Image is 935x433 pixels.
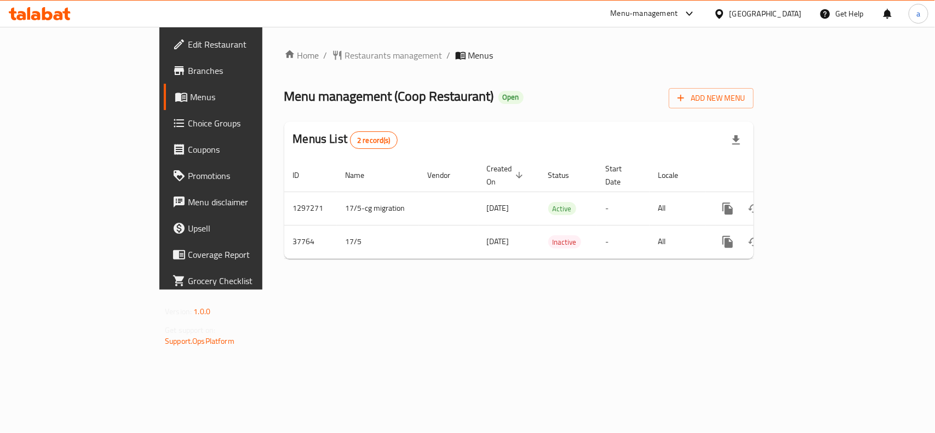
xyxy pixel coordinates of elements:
[658,169,693,182] span: Locale
[447,49,451,62] li: /
[350,131,398,149] div: Total records count
[715,195,741,222] button: more
[548,202,576,215] div: Active
[188,248,307,261] span: Coverage Report
[164,31,316,57] a: Edit Restaurant
[650,192,706,225] td: All
[428,169,465,182] span: Vendor
[548,203,576,215] span: Active
[548,236,581,249] span: Inactive
[188,64,307,77] span: Branches
[193,304,210,319] span: 1.0.0
[164,84,316,110] a: Menus
[678,91,745,105] span: Add New Menu
[164,57,316,84] a: Branches
[597,225,650,258] td: -
[164,215,316,241] a: Upsell
[351,135,397,146] span: 2 record(s)
[741,229,767,255] button: Change Status
[498,91,524,104] div: Open
[650,225,706,258] td: All
[346,169,379,182] span: Name
[706,159,829,192] th: Actions
[293,169,314,182] span: ID
[284,159,829,259] table: enhanced table
[606,162,636,188] span: Start Date
[487,234,509,249] span: [DATE]
[164,268,316,294] a: Grocery Checklist
[916,8,920,20] span: a
[337,192,419,225] td: 17/5-cg migration
[188,195,307,209] span: Menu disclaimer
[284,49,754,62] nav: breadcrumb
[165,334,234,348] a: Support.OpsPlatform
[468,49,494,62] span: Menus
[188,274,307,287] span: Grocery Checklist
[190,90,307,103] span: Menus
[164,110,316,136] a: Choice Groups
[723,127,749,153] div: Export file
[337,225,419,258] td: 17/5
[345,49,443,62] span: Restaurants management
[188,117,307,130] span: Choice Groups
[284,84,494,108] span: Menu management ( Coop Restaurant )
[548,169,584,182] span: Status
[293,131,398,149] h2: Menus List
[164,241,316,268] a: Coverage Report
[715,229,741,255] button: more
[188,38,307,51] span: Edit Restaurant
[669,88,754,108] button: Add New Menu
[487,201,509,215] span: [DATE]
[324,49,328,62] li: /
[741,195,767,222] button: Change Status
[165,304,192,319] span: Version:
[487,162,526,188] span: Created On
[730,8,802,20] div: [GEOGRAPHIC_DATA]
[164,163,316,189] a: Promotions
[164,189,316,215] a: Menu disclaimer
[188,143,307,156] span: Coupons
[188,169,307,182] span: Promotions
[332,49,443,62] a: Restaurants management
[611,7,678,20] div: Menu-management
[188,222,307,235] span: Upsell
[597,192,650,225] td: -
[498,93,524,102] span: Open
[164,136,316,163] a: Coupons
[165,323,215,337] span: Get support on:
